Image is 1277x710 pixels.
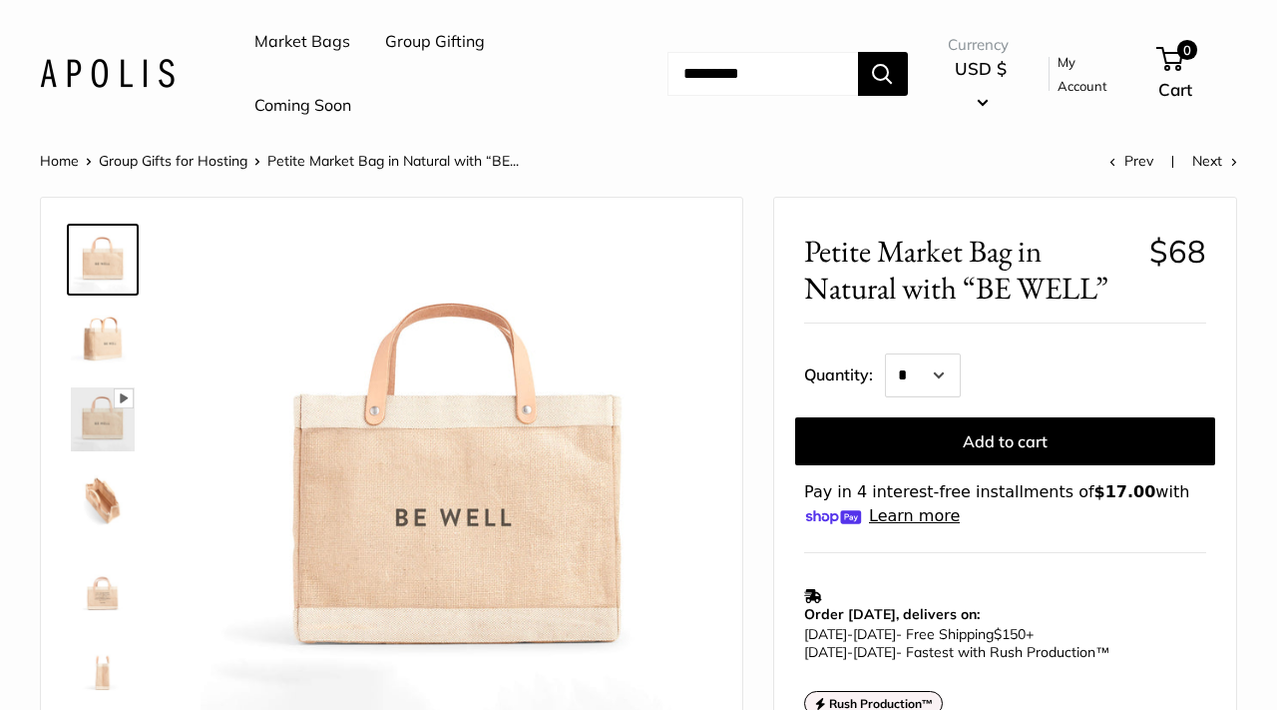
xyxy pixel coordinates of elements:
[71,308,135,371] img: Petite Market Bag in Natural with “BE WELL”
[67,304,139,375] a: Petite Market Bag in Natural with “BE WELL”
[67,463,139,535] a: description_Spacious inner area with room for everything.
[955,58,1007,79] span: USD $
[804,605,980,623] strong: Order [DATE], delivers on:
[1158,42,1237,106] a: 0 Cart
[1158,79,1192,100] span: Cart
[1192,152,1237,170] a: Next
[1058,50,1123,99] a: My Account
[67,224,139,296] a: Petite Market Bag in Natural with “BE WELL”
[853,625,896,643] span: [DATE]
[267,152,519,170] span: Petite Market Bag in Natural with “BE...
[804,233,1134,307] span: Petite Market Bag in Natural with “BE WELL”
[71,228,135,292] img: Petite Market Bag in Natural with “BE WELL”
[853,643,896,661] span: [DATE]
[67,623,139,695] a: Petite Market Bag in Natural with “BE WELL”
[40,152,79,170] a: Home
[254,27,350,57] a: Market Bags
[67,383,139,455] a: Petite Market Bag in Natural with “BE WELL”
[254,91,351,121] a: Coming Soon
[667,52,858,96] input: Search...
[71,627,135,691] img: Petite Market Bag in Natural with “BE WELL”
[40,148,519,174] nav: Breadcrumb
[1109,152,1153,170] a: Prev
[71,547,135,611] img: description_Seal of authenticity printed on the backside of every bag.
[1176,40,1196,60] span: 0
[99,152,247,170] a: Group Gifts for Hosting
[847,643,853,661] span: -
[804,625,1196,661] p: - Free Shipping +
[804,643,1109,661] span: - Fastest with Rush Production™
[858,52,908,96] button: Search
[804,348,885,397] label: Quantity:
[1149,232,1206,271] span: $68
[948,53,1015,117] button: USD $
[71,387,135,451] img: Petite Market Bag in Natural with “BE WELL”
[795,417,1215,465] button: Add to cart
[948,31,1015,59] span: Currency
[67,543,139,615] a: description_Seal of authenticity printed on the backside of every bag.
[71,467,135,531] img: description_Spacious inner area with room for everything.
[40,59,175,88] img: Apolis
[994,625,1026,643] span: $150
[847,625,853,643] span: -
[804,643,847,661] span: [DATE]
[804,625,847,643] span: [DATE]
[385,27,485,57] a: Group Gifting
